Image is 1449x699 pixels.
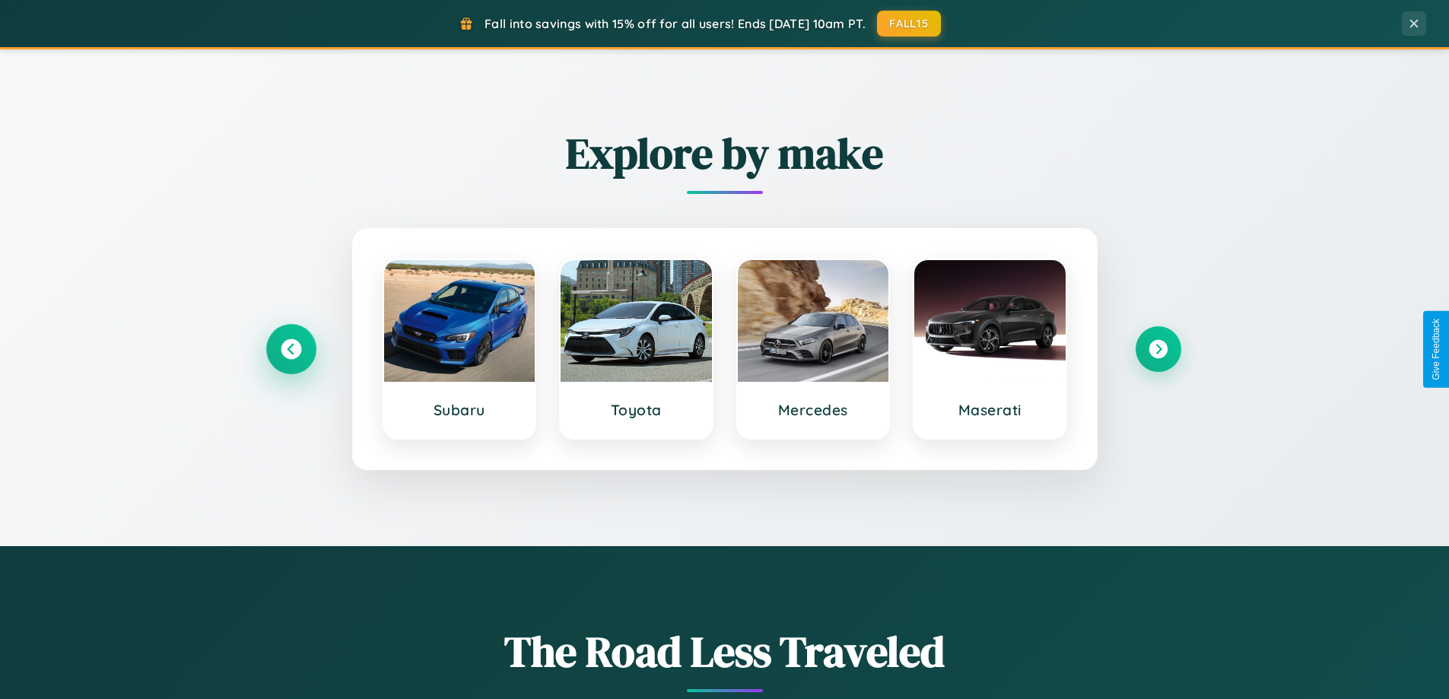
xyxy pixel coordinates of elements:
[576,401,697,419] h3: Toyota
[399,401,520,419] h3: Subaru
[877,11,941,37] button: FALL15
[753,401,874,419] h3: Mercedes
[929,401,1050,419] h3: Maserati
[1431,319,1441,380] div: Give Feedback
[269,124,1181,183] h2: Explore by make
[269,622,1181,681] h1: The Road Less Traveled
[485,16,866,31] span: Fall into savings with 15% off for all users! Ends [DATE] 10am PT.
